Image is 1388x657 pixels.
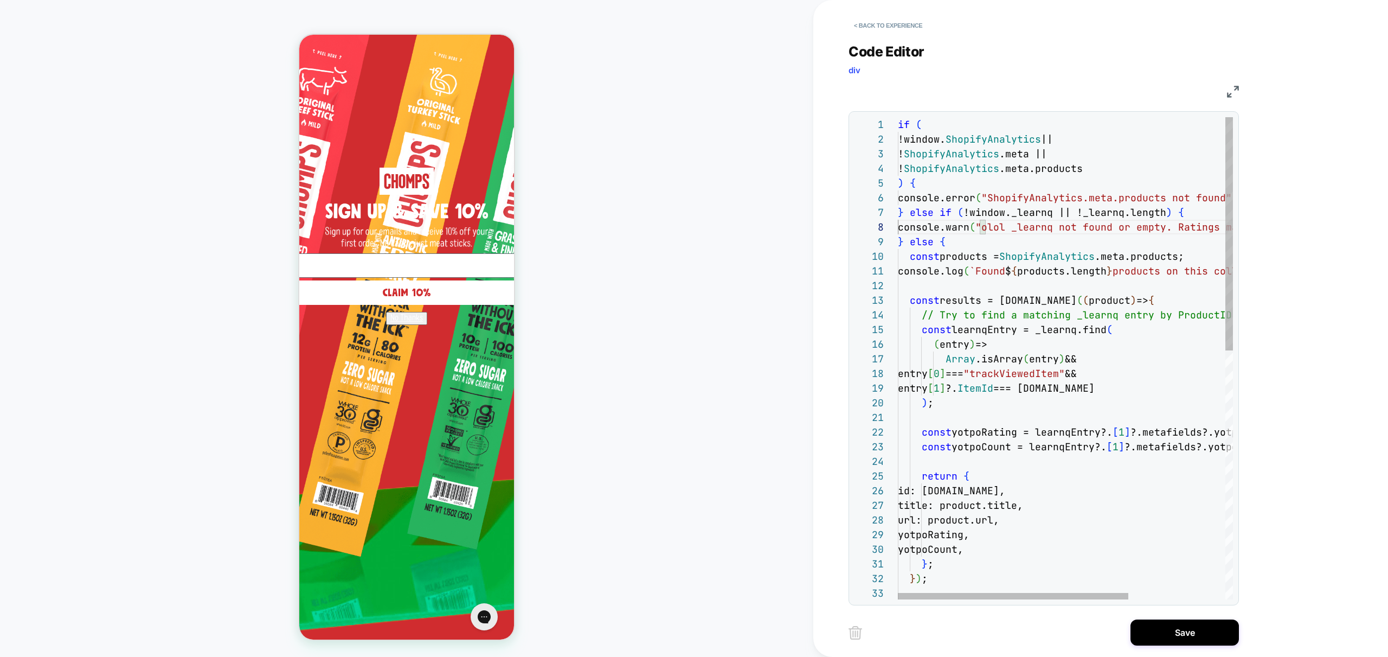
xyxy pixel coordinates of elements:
[922,572,928,585] span: ;
[975,353,1023,365] span: .isArray
[898,528,969,541] span: yotpoRating,
[910,250,940,263] span: const
[928,382,934,394] span: [
[898,192,975,204] span: console.error
[940,206,952,219] span: if
[854,249,884,264] div: 10
[975,192,981,204] span: (
[922,558,928,570] span: }
[940,338,969,350] span: entry
[952,426,1113,438] span: yotpoRating = learnqEntry?.
[854,542,884,557] div: 30
[922,309,1220,321] span: // Try to find a matching _learnq entry by Product
[963,470,969,482] span: {
[916,572,922,585] span: )
[854,527,884,542] div: 29
[975,221,1274,233] span: "olol _learnq not found or empty. Ratings may be m
[854,220,884,234] div: 8
[963,265,969,277] span: (
[922,441,952,453] span: const
[1023,353,1029,365] span: (
[1178,206,1184,219] span: {
[854,352,884,366] div: 17
[854,410,884,425] div: 21
[946,133,1041,145] span: ShopifyAnalytics
[898,235,904,248] span: }
[1113,426,1119,438] span: [
[854,308,884,322] div: 14
[854,586,884,601] div: 33
[910,177,916,189] span: {
[940,382,946,394] span: ]
[849,65,860,75] span: div
[922,323,952,336] span: const
[928,397,934,409] span: ;
[26,192,189,213] img: Sign up for our emails and receive 10% off your first order. No catch, just meat sticks.
[854,439,884,454] div: 23
[969,265,1005,277] span: `Found
[910,235,934,248] span: else
[854,483,884,498] div: 26
[934,382,940,394] span: 1
[910,294,940,307] span: const
[854,264,884,278] div: 11
[854,381,884,396] div: 19
[1107,441,1113,453] span: [
[1148,294,1154,307] span: {
[1083,294,1089,307] span: (
[898,543,963,556] span: yotpoCount,
[898,499,1023,512] span: title: product.title,
[849,626,862,640] img: delete
[934,338,940,350] span: (
[1124,426,1130,438] span: ]
[854,454,884,469] div: 24
[166,565,204,599] iframe: Gorgias live chat messenger
[849,43,924,60] span: Code Editor
[849,17,928,34] button: < Back to experience
[1119,441,1124,453] span: ]
[1220,309,1232,321] span: ID
[904,148,999,160] span: ShopifyAnalytics
[999,162,1083,175] span: .meta.products
[1227,86,1239,98] img: fullscreen
[922,470,958,482] span: return
[940,367,946,380] span: ]
[952,441,1107,453] span: yotpoCount = learnqEntry?.
[898,265,963,277] span: console.log
[80,133,134,160] img: CHOMPS
[922,426,952,438] span: const
[904,162,999,175] span: ShopifyAnalytics
[1119,426,1124,438] span: 1
[26,168,189,184] img: Sign up & save 10%
[898,133,946,145] span: !window.
[1113,441,1119,453] span: 1
[946,353,975,365] span: Array
[963,206,1166,219] span: !window._learnq || !_learnq.length
[898,382,928,394] span: entry
[854,293,884,308] div: 13
[854,571,884,586] div: 32
[854,425,884,439] div: 22
[981,192,1232,204] span: "ShopifyAnalytics.meta.products not found"
[1089,294,1130,307] span: product
[1041,133,1053,145] span: ||
[854,322,884,337] div: 15
[1130,620,1239,646] button: Save
[1029,353,1059,365] span: entry
[854,513,884,527] div: 28
[969,338,975,350] span: )
[1113,265,1315,277] span: products on this collection page.`
[898,206,904,219] span: }
[934,367,940,380] span: 0
[928,367,934,380] span: [
[854,132,884,146] div: 2
[898,367,928,380] span: entry
[958,206,963,219] span: (
[854,498,884,513] div: 27
[854,117,884,132] div: 1
[958,382,993,394] span: ItemId
[940,235,946,248] span: {
[1136,294,1148,307] span: =>
[898,514,999,526] span: url: product.url,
